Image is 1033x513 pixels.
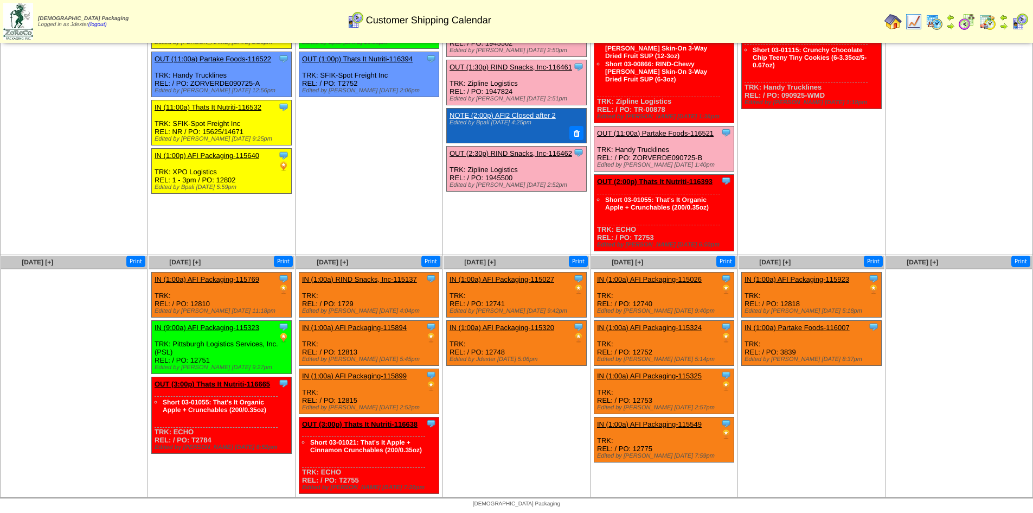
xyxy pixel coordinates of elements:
[155,55,271,63] a: OUT (11:00a) Partake Foods-116522
[745,356,881,363] div: Edited by [PERSON_NAME] [DATE] 8:37pm
[152,52,292,97] div: TRK: Handy Trucklines REL: / PO: ZORVERDE090725-A
[3,3,33,40] img: zoroco-logo-small.webp
[447,272,587,317] div: TRK: REL: / PO: 12741
[721,418,732,429] img: Tooltip
[426,418,437,429] img: Tooltip
[597,275,702,283] a: IN (1:00a) AFI Packaging-115026
[597,404,734,411] div: Edited by [PERSON_NAME] [DATE] 2:57pm
[605,196,709,211] a: Short 03-01055: That's It Organic Apple + Crunchables (200/0.35oz)
[152,272,292,317] div: TRK: REL: / PO: 12810
[742,24,882,109] div: TRK: Handy Trucklines REL: / PO: 090925-WMD
[450,308,586,314] div: Edited by [PERSON_NAME] [DATE] 9:42pm
[152,320,292,373] div: TRK: Pittsburgh Logistics Services, Inc. (PSL) REL: / PO: 12751
[573,147,584,158] img: Tooltip
[979,13,996,30] img: calendarinout.gif
[594,126,734,171] div: TRK: Handy Trucklines REL: / PO: ZORVERDE090725-B
[597,372,702,380] a: IN (1:00a) AFI Packaging-115325
[605,60,707,83] a: Short 03-00866: RIND-Chewy [PERSON_NAME] Skin-On 3-Way Dried Fruit SUP (6-3oz)
[759,258,791,266] span: [DATE] [+]
[299,320,439,365] div: TRK: REL: / PO: 12813
[946,13,955,22] img: arrowleft.gif
[278,161,289,172] img: PO
[958,13,976,30] img: calendarblend.gif
[317,258,348,266] span: [DATE] [+]
[905,13,922,30] img: line_graph.gif
[594,272,734,317] div: TRK: REL: / PO: 12740
[868,284,879,295] img: PO
[299,52,439,97] div: TRK: SFIK-Spot Freight Inc REL: / PO: T2752
[126,256,145,267] button: Print
[447,320,587,365] div: TRK: REL: / PO: 12748
[421,256,440,267] button: Print
[999,22,1008,30] img: arrowright.gif
[597,129,714,137] a: OUT (11:00a) Partake Foods-116521
[302,420,418,428] a: OUT (3:00p) Thats It Nutriti-116638
[426,321,437,332] img: Tooltip
[447,60,587,105] div: TRK: Zipline Logistics REL: / PO: 1947824
[155,324,259,332] a: IN (9:00a) AFI Packaging-115323
[597,324,702,332] a: IN (1:00a) AFI Packaging-115324
[597,178,713,186] a: OUT (2:00p) Thats It Nutriti-116393
[605,37,707,60] a: Short 03-00863: RIND-Chewy [PERSON_NAME] Skin-On 3-Way Dried Fruit SUP (12-3oz)
[278,284,289,295] img: PO
[302,308,439,314] div: Edited by [PERSON_NAME] [DATE] 4:04pm
[721,381,732,391] img: PO
[302,324,407,332] a: IN (1:00a) AFI Packaging-115894
[450,111,556,119] a: NOTE (2:00p) AFI2 Closed after 2
[278,273,289,284] img: Tooltip
[38,16,129,22] span: [DEMOGRAPHIC_DATA] Packaging
[450,63,572,71] a: OUT (1:30p) RIND Snacks, Inc-116461
[155,364,291,371] div: Edited by [PERSON_NAME] [DATE] 9:27pm
[753,46,867,69] a: Short 03-01115: Crunchy Chocolate Chip Teeny Tiny Cookies (6-3.35oz/5-0.67oz)
[594,174,734,251] div: TRK: ECHO REL: / PO: T2753
[597,420,702,428] a: IN (1:00a) AFI Packaging-115549
[868,273,879,284] img: Tooltip
[450,96,586,102] div: Edited by [PERSON_NAME] [DATE] 2:51pm
[573,273,584,284] img: Tooltip
[366,15,491,26] span: Customer Shipping Calendar
[573,332,584,343] img: PO
[155,444,291,451] div: Edited by [PERSON_NAME] [DATE] 6:52pm
[926,13,943,30] img: calendarprod.gif
[946,22,955,30] img: arrowright.gif
[450,47,586,54] div: Edited by [PERSON_NAME] [DATE] 2:50pm
[721,321,732,332] img: Tooltip
[278,150,289,161] img: Tooltip
[742,272,882,317] div: TRK: REL: / PO: 12818
[274,256,293,267] button: Print
[745,308,881,314] div: Edited by [PERSON_NAME] [DATE] 5:18pm
[302,55,413,63] a: OUT (1:00p) Thats It Nutriti-116394
[450,119,581,126] div: Edited by Bpali [DATE] 4:25pm
[721,370,732,381] img: Tooltip
[597,356,734,363] div: Edited by [PERSON_NAME] [DATE] 5:14pm
[299,369,439,414] div: TRK: REL: / PO: 12815
[155,275,259,283] a: IN (1:00a) AFI Packaging-115769
[278,332,289,343] img: PO
[716,256,735,267] button: Print
[302,356,439,363] div: Edited by [PERSON_NAME] [DATE] 5:45pm
[155,136,291,142] div: Edited by [PERSON_NAME] [DATE] 9:25pm
[612,258,643,266] a: [DATE] [+]
[152,149,292,194] div: TRK: XPO Logistics REL: 1 - 3pm / PO: 12802
[155,380,270,388] a: OUT (3:00p) Thats It Nutriti-116665
[155,87,291,94] div: Edited by [PERSON_NAME] [DATE] 12:56pm
[88,22,107,28] a: (logout)
[152,377,292,453] div: TRK: ECHO REL: / PO: T2784
[38,16,129,28] span: Logged in as Jdexter
[450,149,572,157] a: OUT (2:30p) RIND Snacks, Inc-116462
[450,324,554,332] a: IN (1:00a) AFI Packaging-115320
[169,258,201,266] a: [DATE] [+]
[868,321,879,332] img: Tooltip
[302,484,439,491] div: Edited by [PERSON_NAME] [DATE] 7:20pm
[155,151,259,160] a: IN (1:00p) AFI Packaging-115640
[464,258,496,266] span: [DATE] [+]
[299,417,439,493] div: TRK: ECHO REL: / PO: T2755
[745,324,850,332] a: IN (1:00a) Partake Foods-116007
[347,11,364,29] img: calendarcustomer.gif
[426,53,437,64] img: Tooltip
[155,103,261,111] a: IN (11:00a) Thats It Nutriti-116532
[721,429,732,440] img: PO
[907,258,938,266] a: [DATE] [+]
